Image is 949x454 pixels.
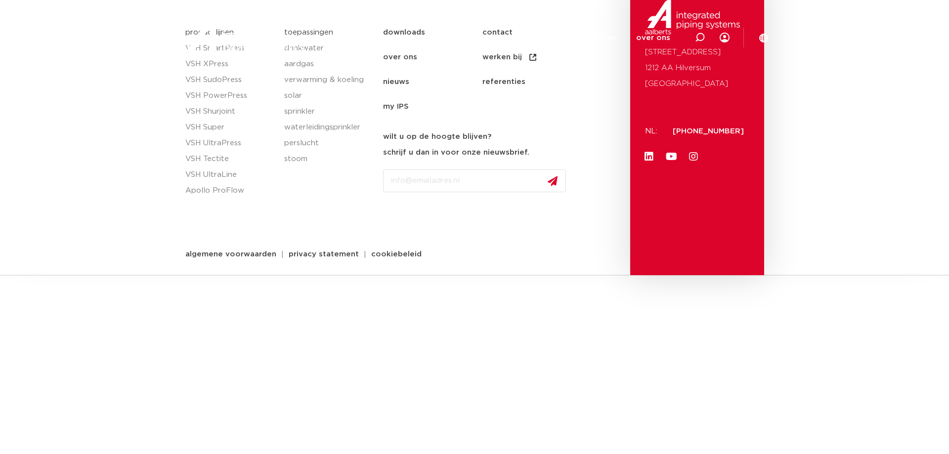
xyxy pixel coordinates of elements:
[284,104,373,120] a: sprinkler
[185,88,274,104] a: VSH PowerPress
[185,104,274,120] a: VSH Shurjoint
[284,135,373,151] a: perslucht
[645,124,661,139] p: NL:
[284,151,373,167] a: stoom
[383,200,533,239] iframe: reCAPTCHA
[185,135,274,151] a: VSH UltraPress
[585,18,616,58] a: services
[340,18,670,58] nav: Menu
[482,70,582,94] a: referenties
[284,120,373,135] a: waterleidingsprinkler
[185,120,274,135] a: VSH Super
[289,250,359,258] span: privacy statement
[284,88,373,104] a: solar
[284,72,373,88] a: verwarming & koeling
[371,250,422,258] span: cookiebeleid
[340,18,380,58] a: producten
[383,149,529,156] strong: schrijf u dan in voor onze nieuwsbrief.
[523,18,565,58] a: downloads
[383,133,491,140] strong: wilt u op de hoogte blijven?
[720,18,730,58] div: my IPS
[185,72,274,88] a: VSH SudoPress
[673,127,744,135] a: [PHONE_NUMBER]
[383,70,482,94] a: nieuws
[383,169,566,192] input: info@emailadres.nl
[548,176,558,186] img: send.svg
[178,250,284,258] a: algemene voorwaarden
[400,18,431,58] a: markten
[636,18,670,58] a: over ons
[185,167,274,183] a: VSH UltraLine
[281,250,366,258] a: privacy statement
[364,250,429,258] a: cookiebeleid
[185,151,274,167] a: VSH Tectite
[451,18,503,58] a: toepassingen
[185,183,274,199] a: Apollo ProFlow
[185,250,276,258] span: algemene voorwaarden
[383,94,482,119] a: my IPS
